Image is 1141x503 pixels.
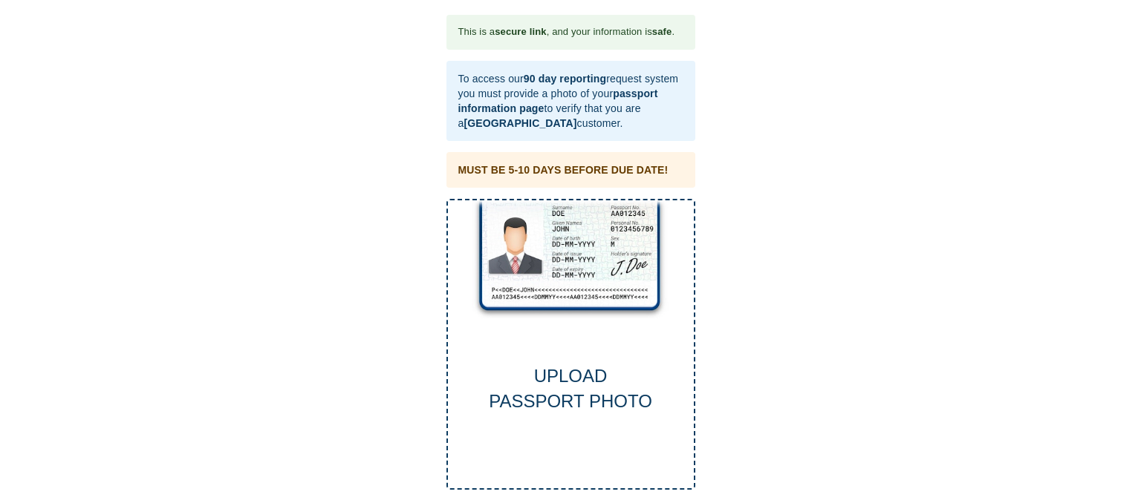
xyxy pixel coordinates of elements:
div: To access our request system you must provide a photo of your to verify that you are a customer. [458,65,683,137]
div: UPLOAD PASSPORT PHOTO [448,364,694,415]
b: secure link [495,26,546,37]
b: passport information page [458,88,658,114]
b: 90 day reporting [524,73,606,85]
div: MUST BE 5-10 DAYS BEFORE DUE DATE! [458,162,669,177]
b: safe [652,26,672,37]
b: [GEOGRAPHIC_DATA] [464,117,576,129]
div: This is a , and your information is . [458,19,675,45]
